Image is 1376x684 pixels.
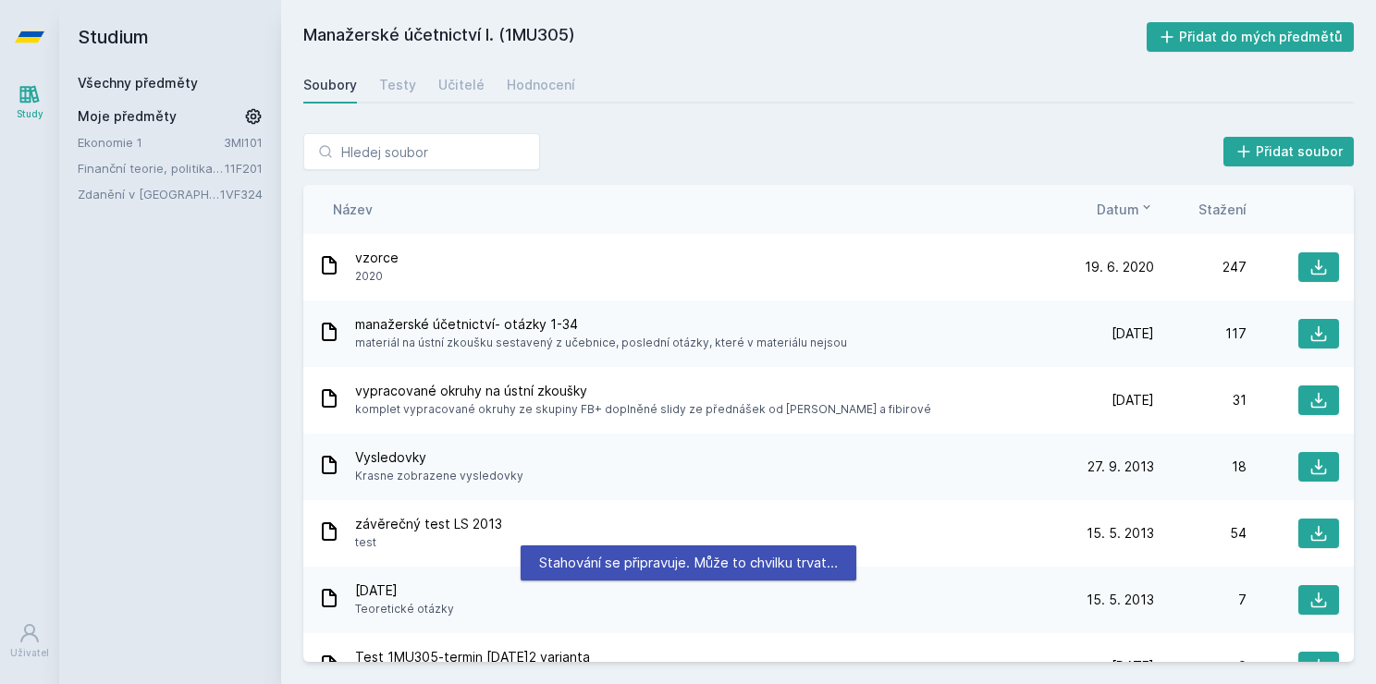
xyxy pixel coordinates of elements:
div: 117 [1154,324,1247,343]
div: 18 [1154,458,1247,476]
span: [DATE] [1112,657,1154,676]
div: Učitelé [438,76,485,94]
span: manažerské účetnictví- otázky 1-34 [355,315,847,334]
div: Soubory [303,76,357,94]
button: Přidat soubor [1223,137,1355,166]
div: Hodnocení [507,76,575,94]
a: Testy [379,67,416,104]
span: test [355,533,502,552]
a: Zdanění v [GEOGRAPHIC_DATA] [78,185,220,203]
div: Stahování se připravuje. Může to chvilku trvat… [521,545,856,580]
span: Vysledovky [355,448,523,467]
div: 9 [1154,657,1247,676]
div: Testy [379,76,416,94]
div: 7 [1154,591,1247,609]
span: 27. 9. 2013 [1087,458,1154,476]
a: Hodnocení [507,67,575,104]
button: Název [333,200,373,219]
a: Study [4,74,55,130]
span: Test 1MU305-termin [DATE]2 varianta [355,648,606,666]
span: [DATE] [355,581,454,600]
span: Krasne zobrazene vysledovky [355,467,523,485]
span: 2020 [355,267,399,286]
span: [DATE] [1112,324,1154,343]
span: Moje předměty [78,107,177,126]
div: 31 [1154,391,1247,409]
div: Study [17,107,43,121]
span: vypracované okruhy na ústní zkoušky [355,382,931,400]
a: Učitelé [438,67,485,104]
div: Uživatel [10,646,49,660]
span: materiál na ústní zkoušku sestavený z učebnice, poslední otázky, které v materiálu nejsou [355,334,847,352]
span: 15. 5. 2013 [1087,524,1154,543]
a: 1VF324 [220,187,263,202]
span: [DATE] [1112,391,1154,409]
a: Finanční teorie, politika a instituce [78,159,225,177]
div: 54 [1154,524,1247,543]
span: Teoretické otázky [355,600,454,618]
button: Datum [1097,200,1154,219]
span: vzorce [355,249,399,267]
span: 15. 5. 2013 [1087,591,1154,609]
a: Uživatel [4,613,55,669]
a: 11F201 [225,161,263,176]
span: komplet vypracované okruhy ze skupiny FB+ doplněné slidy ze přednášek od [PERSON_NAME] a fibirové [355,400,931,419]
span: Datum [1097,200,1139,219]
button: Stažení [1198,200,1247,219]
a: 3MI101 [224,135,263,150]
a: Soubory [303,67,357,104]
input: Hledej soubor [303,133,540,170]
div: 247 [1154,258,1247,276]
span: závěrečný test LS 2013 [355,515,502,533]
button: Přidat do mých předmětů [1147,22,1355,52]
span: 19. 6. 2020 [1085,258,1154,276]
h2: Manažerské účetnictví I. (1MU305) [303,22,1147,52]
a: Ekonomie 1 [78,133,224,152]
a: Všechny předměty [78,75,198,91]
